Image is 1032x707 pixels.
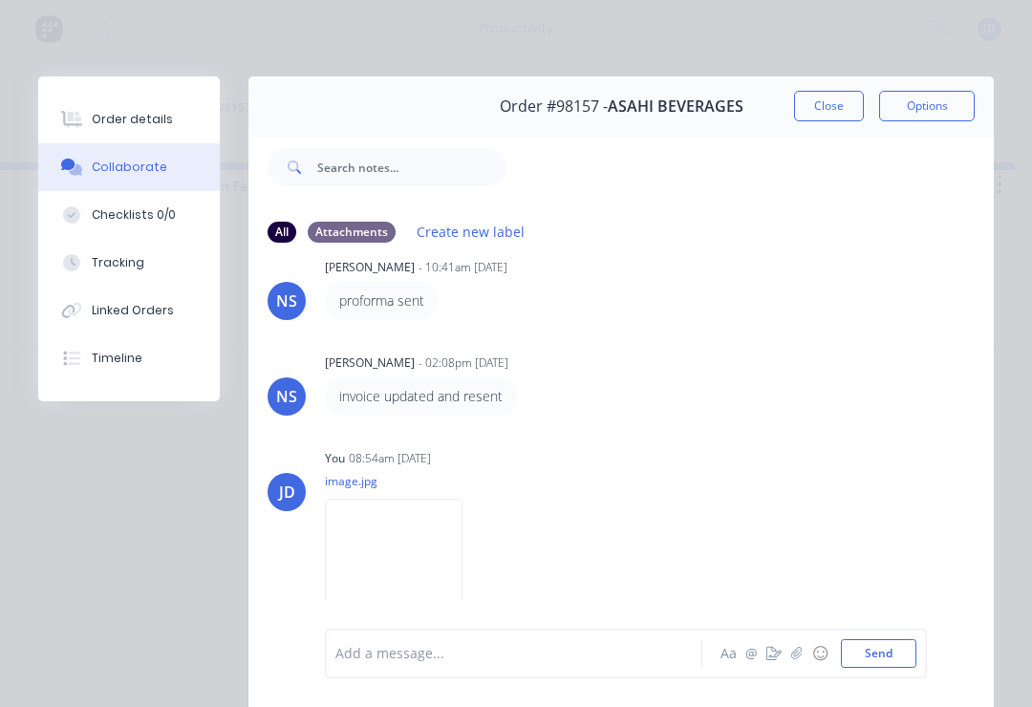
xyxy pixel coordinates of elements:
button: Collaborate [38,143,220,191]
div: Order details [92,111,173,128]
div: Linked Orders [92,302,174,319]
button: Close [794,91,864,121]
span: ASAHI BEVERAGES [608,97,743,116]
button: @ [740,642,763,665]
div: Attachments [308,222,396,243]
button: Create new label [407,219,535,245]
div: - 10:41am [DATE] [419,259,507,276]
div: Timeline [92,350,142,367]
div: NS [276,385,297,408]
div: [PERSON_NAME] [325,354,415,372]
button: Tracking [38,239,220,287]
span: Order #98157 - [500,97,608,116]
div: Collaborate [92,159,167,176]
div: - 02:08pm [DATE] [419,354,508,372]
div: Tracking [92,254,144,271]
div: All [268,222,296,243]
p: invoice updated and resent [339,387,503,406]
p: proforma sent [339,291,424,311]
div: [PERSON_NAME] [325,259,415,276]
button: Options [879,91,975,121]
button: Order details [38,96,220,143]
div: NS [276,289,297,312]
div: 08:54am [DATE] [349,450,431,467]
div: JD [279,481,295,503]
button: ☺ [808,642,831,665]
button: Timeline [38,334,220,382]
input: Search notes... [317,148,506,186]
div: You [325,450,345,467]
p: image.jpg [325,473,482,489]
button: Checklists 0/0 [38,191,220,239]
div: Checklists 0/0 [92,206,176,224]
button: Send [841,639,916,668]
button: Aa [717,642,740,665]
button: Linked Orders [38,287,220,334]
